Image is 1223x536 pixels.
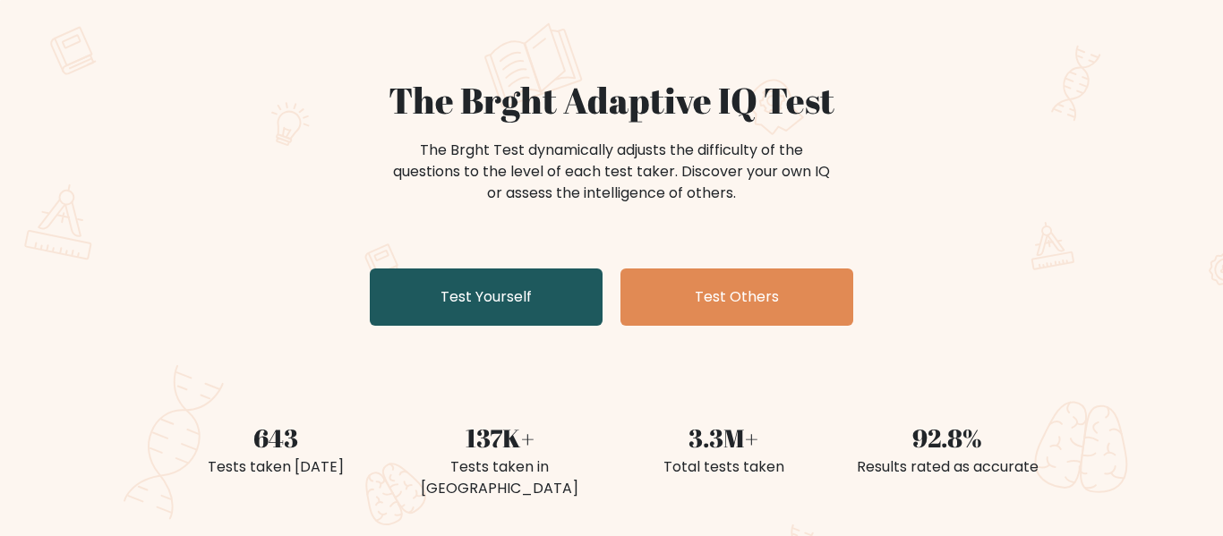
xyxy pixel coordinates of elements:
[388,140,835,204] div: The Brght Test dynamically adjusts the difficulty of the questions to the level of each test take...
[846,456,1048,478] div: Results rated as accurate
[370,268,603,326] a: Test Yourself
[175,419,377,456] div: 643
[620,268,853,326] a: Test Others
[846,419,1048,456] div: 92.8%
[175,79,1048,122] h1: The Brght Adaptive IQ Test
[622,419,825,456] div: 3.3M+
[398,419,601,456] div: 137K+
[398,456,601,499] div: Tests taken in [GEOGRAPHIC_DATA]
[622,456,825,478] div: Total tests taken
[175,456,377,478] div: Tests taken [DATE]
